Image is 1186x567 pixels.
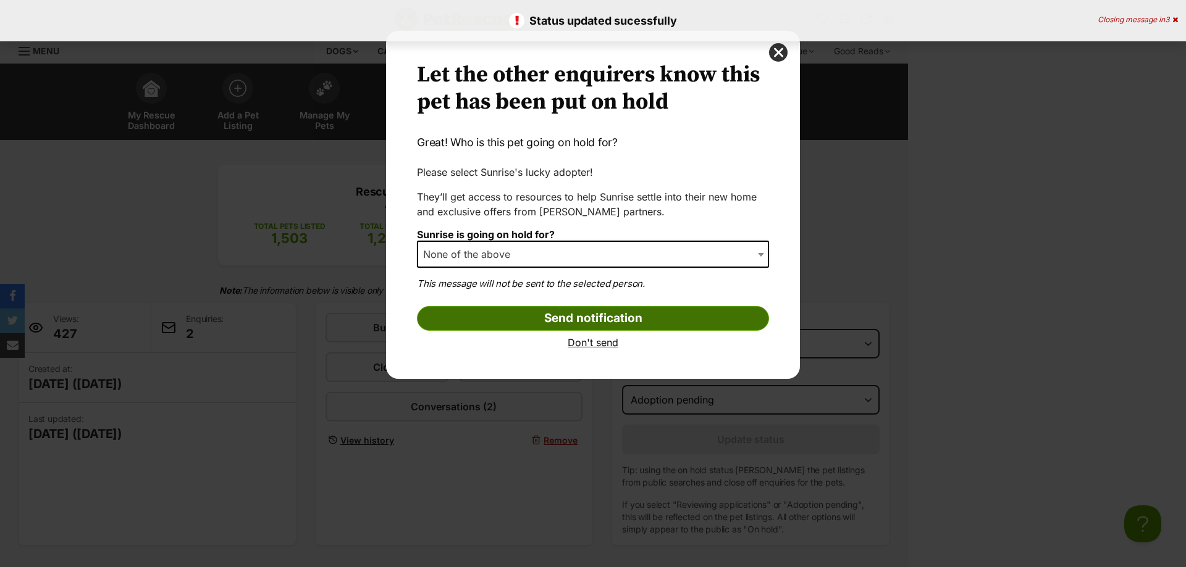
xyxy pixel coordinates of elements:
button: close [769,43,788,62]
b: Tiger Brokers [132,144,162,150]
a: 10 million investors' pick!Experience the simplicity of global investing with Tiger Trade.Sponsor... [1,1,184,116]
img: adchoices.png [175,1,183,8]
span: None of the above [417,241,769,268]
div: Experience the simplicity of global investing with Tiger Trade. [7,109,180,116]
input: Send notification [417,306,769,331]
p: They’ll get access to resources to help Sunrise settle into their new home and exclusive offers f... [417,189,769,219]
p: This message will not be sent to the selected person. [417,277,769,291]
label: Sunrise is going on hold for? [417,228,555,241]
span: Sponsored by [132,139,162,150]
img: adc.png [590,1,598,9]
p: Great! Who is this pet going on hold for? [417,135,769,151]
span: 3 [1165,15,1169,24]
div: Closing message in [1098,15,1178,24]
span: None of the above [418,246,523,263]
img: _36NVbmY-yWuqIivNIYS4gDIM300x300.jpeg [165,137,180,152]
p: Status updated sucessfully [12,12,1174,29]
a: Don't send [417,337,769,348]
p: Please select Sunrise's lucky adopter! [417,165,769,180]
div: 10 million investors' pick! [7,98,183,108]
h2: Let the other enquirers know this pet has been put on hold [417,62,769,116]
